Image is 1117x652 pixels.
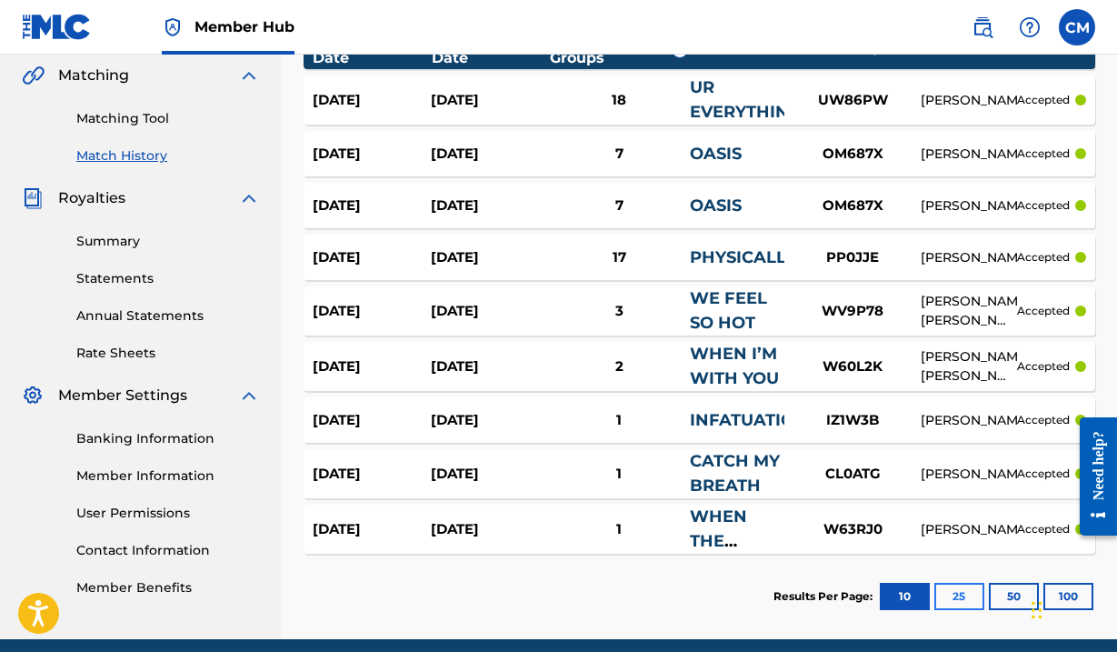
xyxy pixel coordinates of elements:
div: [PERSON_NAME], [PERSON_NAME] [PERSON_NAME] [PERSON_NAME] [921,347,1017,386]
div: [PERSON_NAME] [PERSON_NAME] [PERSON_NAME], [PERSON_NAME] [921,292,1017,330]
a: WHEN I’M WITH YOU [690,344,779,388]
div: Drag [1032,583,1042,637]
a: Annual Statements [76,306,260,326]
img: Royalties [22,187,44,209]
div: [DATE] [431,144,549,165]
span: Member Settings [58,385,187,406]
div: [DATE] [431,301,549,322]
a: Rate Sheets [76,344,260,363]
div: W63RJ0 [784,519,921,540]
iframe: Resource Center [1066,401,1117,551]
div: 1 [549,464,691,485]
div: Help [1012,9,1048,45]
div: [DATE] [431,410,549,431]
div: 7 [549,196,691,216]
a: INFATUATION [690,410,808,430]
div: [DATE] [313,519,431,540]
div: [DATE] [431,90,549,111]
a: CATCH MY BREATH [690,451,780,496]
div: WV9P78 [784,301,921,322]
a: Banking Information [76,429,260,448]
div: [DATE] [313,301,431,322]
div: OM687X [784,144,921,165]
p: accepted [1017,521,1070,537]
a: OASIS [690,144,742,164]
img: MLC Logo [22,14,92,40]
button: 10 [880,583,930,610]
a: Member Information [76,466,260,486]
div: [PERSON_NAME] [921,520,1017,539]
img: Member Settings [22,385,44,406]
div: [PERSON_NAME] [921,196,1017,216]
div: 2 [549,356,691,377]
div: User Menu [1059,9,1095,45]
div: OM687X [784,196,921,216]
a: Statements [76,269,260,288]
iframe: Chat Widget [1026,565,1117,652]
div: [DATE] [431,464,549,485]
div: [DATE] [313,196,431,216]
p: accepted [1017,303,1070,319]
img: search [972,16,993,38]
button: 50 [989,583,1039,610]
a: OASIS [690,196,742,216]
div: 18 [549,90,691,111]
p: accepted [1017,412,1070,428]
p: accepted [1017,358,1070,375]
div: [DATE] [431,196,549,216]
a: Matching Tool [76,109,260,128]
img: Matching [22,65,45,86]
div: [PERSON_NAME] [921,411,1017,430]
div: 1 [549,410,691,431]
div: W60L2K [784,356,921,377]
div: 1 [549,519,691,540]
span: ? [673,43,687,57]
div: [DATE] [313,464,431,485]
a: Match History [76,146,260,166]
div: [PERSON_NAME] [921,91,1017,110]
div: [DATE] [313,144,431,165]
div: [DATE] [313,356,431,377]
a: Public Search [964,9,1001,45]
p: accepted [1017,92,1070,108]
div: PP0JJE [784,247,921,268]
img: expand [238,65,260,86]
a: UR EVERYTHING [690,77,802,122]
div: [PERSON_NAME] [921,465,1017,484]
a: PHYSICALLY [690,247,796,267]
p: Results Per Page: [773,588,877,605]
div: [DATE] [431,356,549,377]
div: CL0ATG [784,464,921,485]
p: accepted [1017,249,1070,266]
img: expand [238,187,260,209]
a: Summary [76,232,260,251]
a: Member Benefits [76,578,260,597]
div: [DATE] [431,247,549,268]
div: UW86PW [784,90,921,111]
div: [DATE] [313,247,431,268]
div: [DATE] [313,90,431,111]
img: help [1019,16,1041,38]
button: 25 [934,583,984,610]
img: Top Rightsholder [162,16,184,38]
a: Contact Information [76,541,260,560]
div: [PERSON_NAME] [921,145,1017,164]
div: IZ1W3B [784,410,921,431]
img: expand [238,385,260,406]
div: 3 [549,301,691,322]
p: accepted [1017,145,1070,162]
div: 7 [549,144,691,165]
div: [DATE] [431,519,549,540]
div: [PERSON_NAME] [921,248,1017,267]
a: WHEN THE MUSIC'S LOUD [690,507,759,600]
div: 17 [549,247,691,268]
span: Member Hub [194,16,294,37]
p: accepted [1017,197,1070,214]
div: [DATE] [313,410,431,431]
a: User Permissions [76,504,260,523]
span: Royalties [58,187,125,209]
a: WE FEEL SO HOT [690,288,767,333]
p: accepted [1017,466,1070,482]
